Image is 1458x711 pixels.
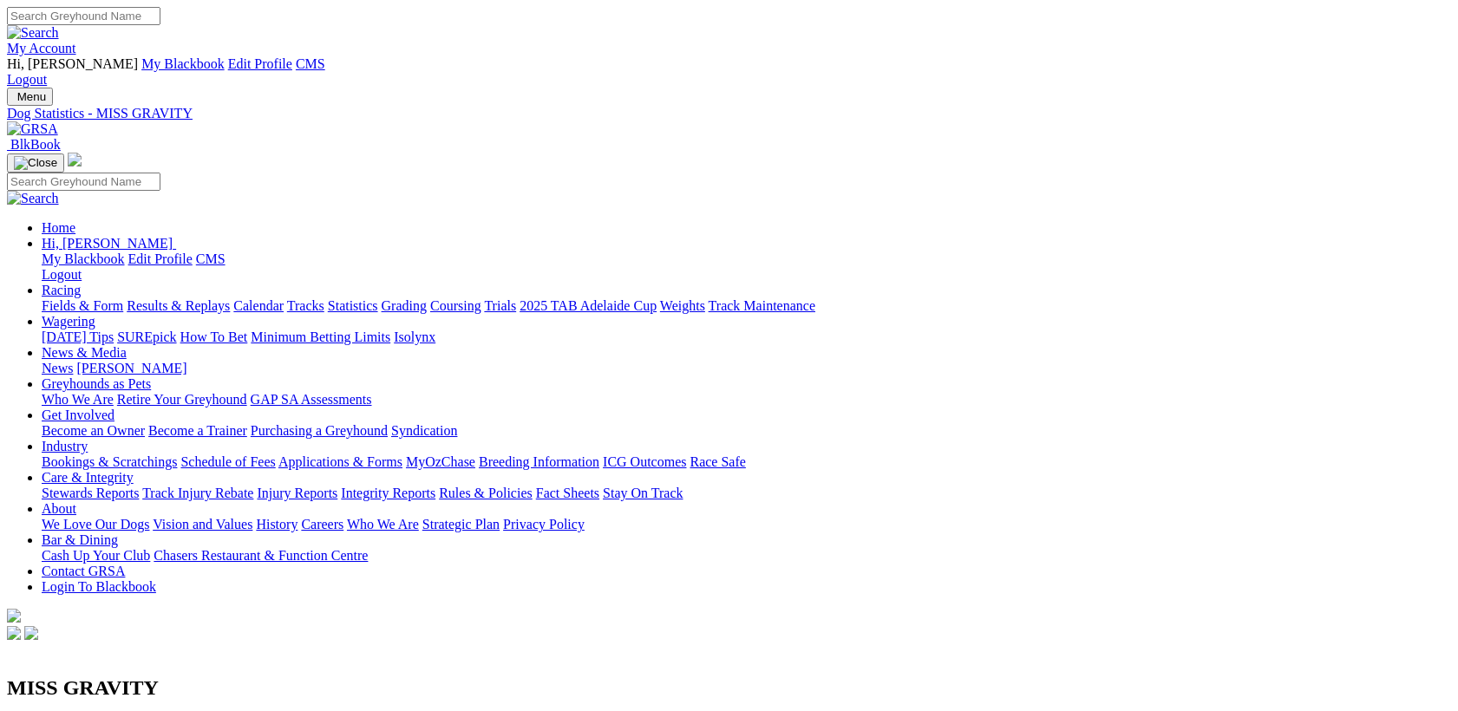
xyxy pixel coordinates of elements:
a: Hi, [PERSON_NAME] [42,236,176,251]
a: Who We Are [347,517,419,532]
input: Search [7,7,160,25]
a: Integrity Reports [341,486,435,500]
a: News & Media [42,345,127,360]
a: GAP SA Assessments [251,392,372,407]
img: twitter.svg [24,626,38,640]
a: Bar & Dining [42,532,118,547]
span: Hi, [PERSON_NAME] [7,56,138,71]
a: Isolynx [394,329,435,344]
a: Edit Profile [128,251,193,266]
a: ICG Outcomes [603,454,686,469]
a: Stay On Track [603,486,683,500]
a: Breeding Information [479,454,599,469]
img: Search [7,191,59,206]
a: Track Injury Rebate [142,486,253,500]
a: Privacy Policy [503,517,585,532]
a: Vision and Values [153,517,252,532]
div: Bar & Dining [42,548,1451,564]
a: Become a Trainer [148,423,247,438]
a: Who We Are [42,392,114,407]
a: Calendar [233,298,284,313]
div: Wagering [42,329,1451,345]
a: Become an Owner [42,423,145,438]
a: CMS [196,251,226,266]
a: Trials [484,298,516,313]
a: [DATE] Tips [42,329,114,344]
a: Rules & Policies [439,486,533,500]
a: My Blackbook [42,251,125,266]
a: Wagering [42,314,95,329]
div: Industry [42,454,1451,470]
a: Stewards Reports [42,486,139,500]
a: Logout [7,72,47,87]
img: GRSA [7,121,58,137]
a: BlkBook [7,137,61,152]
a: Bookings & Scratchings [42,454,177,469]
a: Track Maintenance [709,298,815,313]
a: Statistics [328,298,378,313]
a: Schedule of Fees [180,454,275,469]
a: Careers [301,517,343,532]
a: Syndication [391,423,457,438]
a: Home [42,220,75,235]
a: Strategic Plan [422,517,500,532]
a: Applications & Forms [278,454,402,469]
div: About [42,517,1451,532]
a: Chasers Restaurant & Function Centre [154,548,368,563]
img: Search [7,25,59,41]
a: 2025 TAB Adelaide Cup [520,298,657,313]
a: Results & Replays [127,298,230,313]
div: News & Media [42,361,1451,376]
span: Hi, [PERSON_NAME] [42,236,173,251]
button: Toggle navigation [7,88,53,106]
a: My Blackbook [141,56,225,71]
a: Coursing [430,298,481,313]
a: News [42,361,73,375]
a: Cash Up Your Club [42,548,150,563]
div: Hi, [PERSON_NAME] [42,251,1451,283]
a: CMS [296,56,325,71]
a: Fact Sheets [536,486,599,500]
button: Toggle navigation [7,153,64,173]
a: History [256,517,297,532]
a: About [42,501,76,516]
a: Contact GRSA [42,564,125,578]
span: BlkBook [10,137,61,152]
h2: MISS GRAVITY [7,676,1451,700]
a: Tracks [287,298,324,313]
a: Get Involved [42,408,114,422]
input: Search [7,173,160,191]
a: We Love Our Dogs [42,517,149,532]
a: Login To Blackbook [42,579,156,594]
a: Retire Your Greyhound [117,392,247,407]
a: MyOzChase [406,454,475,469]
img: facebook.svg [7,626,21,640]
a: Fields & Form [42,298,123,313]
a: Logout [42,267,82,282]
a: Injury Reports [257,486,337,500]
div: Get Involved [42,423,1451,439]
img: Close [14,156,57,170]
a: Race Safe [690,454,745,469]
a: Edit Profile [228,56,292,71]
a: SUREpick [117,329,176,344]
a: Greyhounds as Pets [42,376,151,391]
a: Dog Statistics - MISS GRAVITY [7,106,1451,121]
a: Racing [42,283,81,297]
a: Grading [382,298,427,313]
div: Greyhounds as Pets [42,392,1451,408]
a: Industry [42,439,88,453]
a: [PERSON_NAME] [76,361,186,375]
div: Care & Integrity [42,486,1451,501]
div: My Account [7,56,1451,88]
a: Minimum Betting Limits [251,329,390,344]
img: logo-grsa-white.png [68,153,82,166]
a: Care & Integrity [42,470,134,485]
div: Racing [42,298,1451,314]
a: My Account [7,41,76,55]
a: Weights [660,298,705,313]
span: Menu [17,90,46,103]
a: Purchasing a Greyhound [251,423,388,438]
img: logo-grsa-white.png [7,609,21,623]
